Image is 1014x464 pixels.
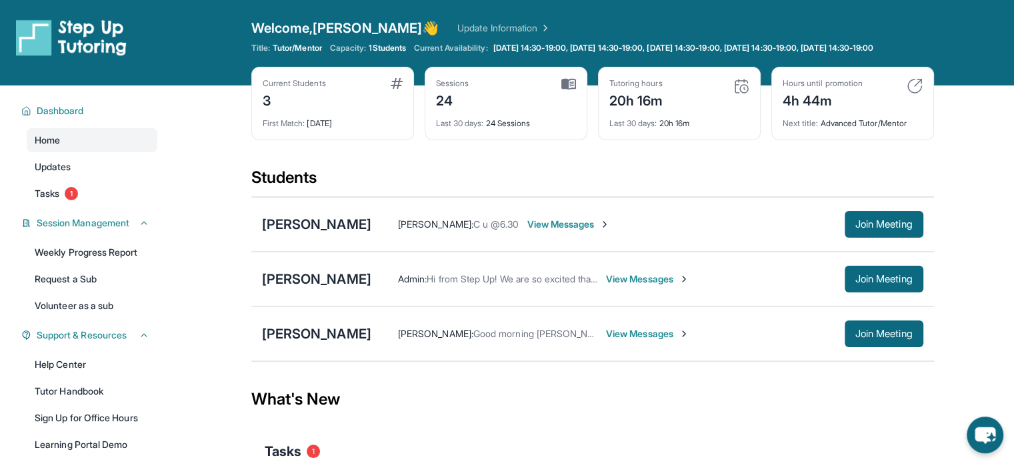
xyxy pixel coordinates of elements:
div: [PERSON_NAME] [262,270,371,288]
span: C u @6.30 [473,218,519,230]
div: [PERSON_NAME] [262,324,371,343]
a: Tutor Handbook [27,379,157,403]
a: Home [27,128,157,152]
div: 24 [436,89,469,110]
img: Chevron-Right [679,328,689,339]
a: Help Center [27,353,157,377]
img: logo [16,19,127,56]
span: 1 Students [369,43,406,53]
span: Join Meeting [855,275,913,283]
span: [PERSON_NAME] : [398,328,473,339]
img: card [733,78,749,94]
div: 20h 16m [609,89,663,110]
span: View Messages [606,272,689,286]
a: Tasks1 [27,182,157,206]
span: Welcome, [PERSON_NAME] 👋 [251,19,439,37]
div: [PERSON_NAME] [262,215,371,234]
button: Join Meeting [845,266,923,292]
a: Sign Up for Office Hours [27,406,157,430]
a: Volunteer as a sub [27,294,157,318]
span: Tasks [35,187,59,200]
img: card [907,78,923,94]
button: Session Management [31,216,149,230]
button: chat-button [967,417,1003,453]
a: Learning Portal Demo [27,433,157,457]
span: View Messages [606,327,689,340]
div: 3 [263,89,326,110]
span: Next title : [783,118,819,128]
span: 1 [65,187,78,200]
a: Weekly Progress Report [27,240,157,264]
span: Tasks [265,442,301,461]
span: Join Meeting [855,220,913,228]
button: Dashboard [31,104,149,118]
span: Capacity: [330,43,367,53]
span: Dashboard [37,104,84,118]
img: card [391,78,403,89]
div: Hours until promotion [783,78,863,89]
img: Chevron Right [537,21,551,35]
span: [DATE] 14:30-19:00, [DATE] 14:30-19:00, [DATE] 14:30-19:00, [DATE] 14:30-19:00, [DATE] 14:30-19:00 [493,43,874,53]
div: What's New [251,370,934,429]
div: Advanced Tutor/Mentor [783,110,923,129]
span: [PERSON_NAME] : [398,218,473,230]
img: Chevron-Right [599,219,610,230]
span: Join Meeting [855,330,913,338]
div: Tutoring hours [609,78,663,89]
button: Join Meeting [845,211,923,238]
div: Current Students [263,78,326,89]
span: Good morning [PERSON_NAME], I have emailed you worksheet for [DATE] Thank you!! [473,328,838,339]
span: Last 30 days : [609,118,657,128]
span: Last 30 days : [436,118,484,128]
span: Current Availability: [414,43,487,53]
a: Request a Sub [27,267,157,291]
a: Update Information [457,21,551,35]
div: Students [251,167,934,196]
span: View Messages [527,218,610,231]
button: Join Meeting [845,320,923,347]
div: 4h 44m [783,89,863,110]
span: Title: [251,43,270,53]
a: [DATE] 14:30-19:00, [DATE] 14:30-19:00, [DATE] 14:30-19:00, [DATE] 14:30-19:00, [DATE] 14:30-19:00 [491,43,877,53]
span: Tutor/Mentor [273,43,322,53]
span: First Match : [263,118,305,128]
div: 20h 16m [609,110,749,129]
span: Session Management [37,216,129,230]
div: 24 Sessions [436,110,576,129]
div: Sessions [436,78,469,89]
a: Updates [27,155,157,179]
img: Chevron-Right [679,274,689,284]
img: card [561,78,576,90]
span: Support & Resources [37,328,127,342]
button: Support & Resources [31,328,149,342]
span: Updates [35,160,71,174]
span: 1 [307,445,320,458]
span: Home [35,134,60,147]
div: [DATE] [263,110,403,129]
span: Admin : [398,273,427,284]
